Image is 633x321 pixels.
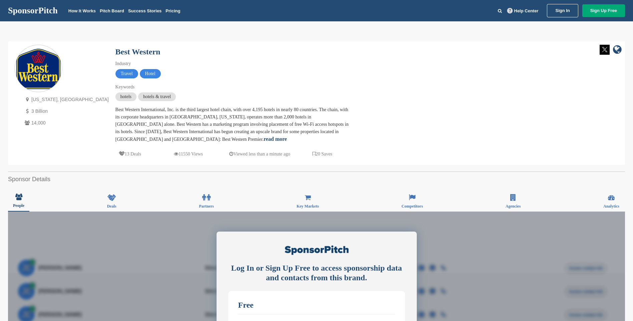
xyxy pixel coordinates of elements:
span: Analytics [603,204,619,208]
h2: Sponsor Details [8,175,625,184]
span: Key Markets [297,204,319,208]
div: Best Western International, Inc. is the third largest hotel chain, with over 4,195 hotels in near... [115,106,349,143]
span: Travel [115,69,138,78]
div: Log In or Sign Up Free to access sponsorship data and contacts from this brand. [228,263,405,283]
span: Competitors [401,204,423,208]
p: Viewed less than a minute ago [229,150,290,158]
div: Industry [115,60,349,67]
p: 3 Billion [23,107,109,115]
span: People [13,204,24,208]
div: Keywords [115,83,349,91]
a: Pitch Board [100,8,124,13]
span: hotels & travel [138,92,176,101]
p: 13 Deals [119,150,141,158]
p: 14,000 [23,119,109,127]
a: Success Stories [128,8,162,13]
a: SponsorPitch [8,6,58,15]
span: Deals [107,204,116,208]
p: [US_STATE], [GEOGRAPHIC_DATA] [23,95,109,104]
a: Sign Up Free [582,4,625,17]
span: Agencies [506,204,521,208]
p: 20 Saves [312,150,332,158]
div: Free [238,301,395,309]
p: 11550 Views [174,150,203,158]
a: Help Center [506,7,540,15]
a: read more [264,136,287,142]
span: hotels [115,92,136,101]
a: Best Western [115,47,161,56]
img: Twitter white [600,45,610,55]
a: company link [613,45,622,56]
img: Sponsorpitch & Best Western [15,47,62,90]
a: Sign In [547,4,578,17]
a: Pricing [166,8,180,13]
span: Hotel [140,69,161,78]
span: Partners [199,204,214,208]
a: How It Works [68,8,96,13]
